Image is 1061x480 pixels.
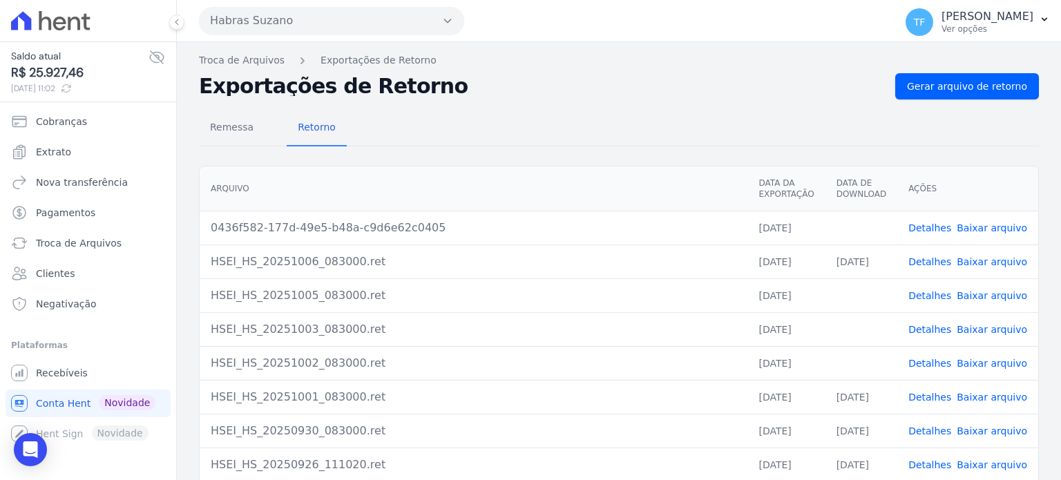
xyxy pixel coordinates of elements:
th: Ações [897,166,1038,211]
div: HSEI_HS_20250930_083000.ret [211,423,736,439]
a: Cobranças [6,108,171,135]
span: TF [914,17,926,27]
td: [DATE] [825,380,897,414]
a: Recebíveis [6,359,171,387]
nav: Breadcrumb [199,53,1039,68]
span: Remessa [202,113,262,141]
td: [DATE] [747,414,825,448]
a: Detalhes [908,358,951,369]
a: Pagamentos [6,199,171,227]
a: Retorno [287,111,347,146]
span: Gerar arquivo de retorno [907,79,1027,93]
span: Pagamentos [36,206,95,220]
a: Detalhes [908,222,951,233]
nav: Sidebar [11,108,165,448]
th: Data da Exportação [747,166,825,211]
td: [DATE] [747,346,825,380]
a: Negativação [6,290,171,318]
span: Clientes [36,267,75,280]
a: Baixar arquivo [957,358,1027,369]
a: Clientes [6,260,171,287]
a: Conta Hent Novidade [6,390,171,417]
td: [DATE] [747,244,825,278]
span: Saldo atual [11,49,149,64]
div: HSEI_HS_20250926_111020.ret [211,457,736,473]
a: Troca de Arquivos [6,229,171,257]
span: Extrato [36,145,71,159]
span: R$ 25.927,46 [11,64,149,82]
a: Baixar arquivo [957,459,1027,470]
a: Gerar arquivo de retorno [895,73,1039,99]
div: HSEI_HS_20251001_083000.ret [211,389,736,405]
a: Extrato [6,138,171,166]
div: Plataformas [11,337,165,354]
td: [DATE] [825,414,897,448]
a: Detalhes [908,392,951,403]
a: Exportações de Retorno [321,53,437,68]
button: Habras Suzano [199,7,464,35]
div: Open Intercom Messenger [14,433,47,466]
td: [DATE] [825,244,897,278]
span: Novidade [99,395,155,410]
span: Troca de Arquivos [36,236,122,250]
th: Data de Download [825,166,897,211]
p: Ver opções [941,23,1033,35]
a: Detalhes [908,256,951,267]
span: Nova transferência [36,175,128,189]
td: [DATE] [747,380,825,414]
div: HSEI_HS_20251006_083000.ret [211,253,736,270]
td: [DATE] [747,278,825,312]
a: Baixar arquivo [957,324,1027,335]
a: Nova transferência [6,169,171,196]
th: Arquivo [200,166,747,211]
span: Recebíveis [36,366,88,380]
a: Remessa [199,111,265,146]
div: HSEI_HS_20251002_083000.ret [211,355,736,372]
a: Detalhes [908,459,951,470]
span: Conta Hent [36,396,90,410]
a: Detalhes [908,324,951,335]
td: [DATE] [747,211,825,244]
a: Baixar arquivo [957,425,1027,436]
div: 0436f582-177d-49e5-b48a-c9d6e62c0405 [211,220,736,236]
td: [DATE] [747,312,825,346]
span: Cobranças [36,115,87,128]
a: Baixar arquivo [957,256,1027,267]
a: Baixar arquivo [957,392,1027,403]
span: [DATE] 11:02 [11,82,149,95]
p: [PERSON_NAME] [941,10,1033,23]
span: Retorno [289,113,344,141]
h2: Exportações de Retorno [199,77,884,96]
button: TF [PERSON_NAME] Ver opções [895,3,1061,41]
a: Troca de Arquivos [199,53,285,68]
div: HSEI_HS_20251003_083000.ret [211,321,736,338]
a: Detalhes [908,425,951,436]
span: Negativação [36,297,97,311]
a: Detalhes [908,290,951,301]
a: Baixar arquivo [957,222,1027,233]
a: Baixar arquivo [957,290,1027,301]
div: HSEI_HS_20251005_083000.ret [211,287,736,304]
